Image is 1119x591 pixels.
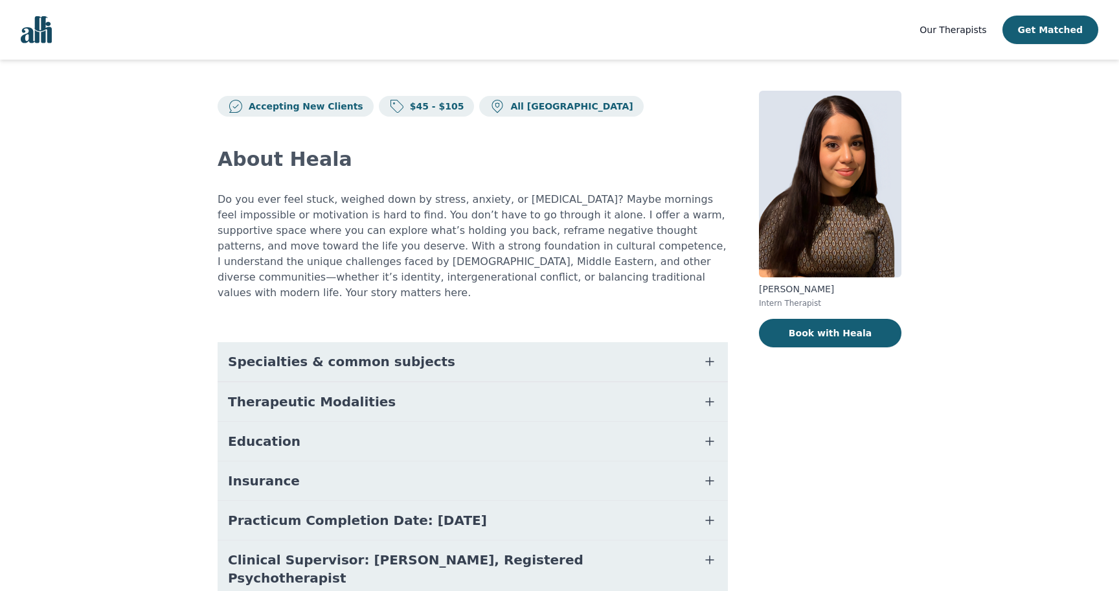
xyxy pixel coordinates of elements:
p: Do you ever feel stuck, weighed down by stress, anxiety, or [MEDICAL_DATA]? Maybe mornings feel i... [218,192,728,301]
span: Clinical Supervisor: [PERSON_NAME], Registered Psychotherapist [228,551,686,587]
button: Therapeutic Modalities [218,382,728,421]
button: Book with Heala [759,319,901,347]
button: Practicum Completion Date: [DATE] [218,501,728,540]
button: Insurance [218,461,728,500]
button: Education [218,422,728,461]
p: Accepting New Clients [243,100,363,113]
p: $45 - $105 [405,100,464,113]
a: Our Therapists [920,22,986,38]
h2: About Heala [218,148,728,171]
span: Specialties & common subjects [228,353,455,371]
span: Insurance [228,472,300,490]
span: Practicum Completion Date: [DATE] [228,511,487,529]
span: Therapeutic Modalities [228,393,396,411]
button: Get Matched [1002,16,1098,44]
p: [PERSON_NAME] [759,283,901,295]
img: Heala_Maudoodi [759,91,901,277]
span: Education [228,432,300,450]
p: All [GEOGRAPHIC_DATA] [505,100,633,113]
img: alli logo [21,16,52,43]
button: Specialties & common subjects [218,342,728,381]
span: Our Therapists [920,25,986,35]
p: Intern Therapist [759,298,901,308]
